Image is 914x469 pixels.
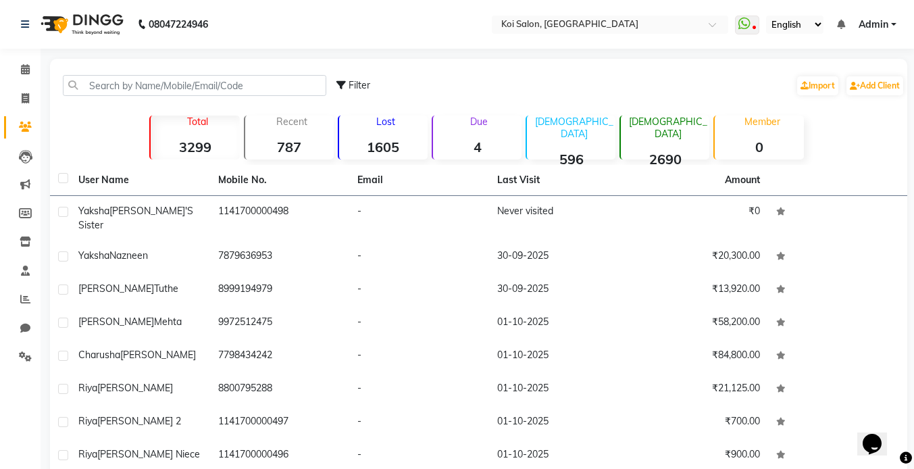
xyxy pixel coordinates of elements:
p: [DEMOGRAPHIC_DATA] [532,116,615,140]
td: Never visited [489,196,629,241]
th: Email [349,165,489,196]
td: - [349,241,489,274]
td: - [349,307,489,340]
input: Search by Name/Mobile/Email/Code [63,75,326,96]
img: logo [34,5,127,43]
span: [PERSON_NAME] [78,282,154,295]
span: [PERSON_NAME] [120,349,196,361]
td: 7798434242 [210,340,350,373]
td: 9972512475 [210,307,350,340]
p: Due [436,116,522,128]
span: [PERSON_NAME] Niece [97,448,200,460]
td: 01-10-2025 [489,406,629,439]
span: Riya [78,382,97,394]
td: 01-10-2025 [489,307,629,340]
iframe: chat widget [857,415,900,455]
span: Admin [859,18,888,32]
td: - [349,274,489,307]
td: ₹13,920.00 [628,274,768,307]
td: ₹700.00 [628,406,768,439]
span: Tuthe [154,282,178,295]
td: 1141700000497 [210,406,350,439]
th: Mobile No. [210,165,350,196]
span: [PERSON_NAME] [78,316,154,328]
strong: 3299 [151,139,239,155]
td: 1141700000498 [210,196,350,241]
span: Riya [78,415,97,427]
span: [PERSON_NAME] 2 [97,415,181,427]
td: 8800795288 [210,373,350,406]
strong: 596 [527,151,615,168]
span: Filter [349,79,370,91]
th: User Name [70,165,210,196]
span: Nazneen [109,249,148,262]
span: Charusha [78,349,120,361]
strong: 4 [433,139,522,155]
span: Riya [78,448,97,460]
strong: 787 [245,139,334,155]
span: Yaksha [78,249,109,262]
span: Mehta [154,316,182,328]
b: 08047224946 [149,5,208,43]
td: - [349,196,489,241]
td: - [349,406,489,439]
td: 7879636953 [210,241,350,274]
span: [PERSON_NAME]'s Sister [78,205,193,231]
strong: 2690 [621,151,709,168]
a: Import [797,76,838,95]
td: 01-10-2025 [489,340,629,373]
strong: 1605 [339,139,428,155]
td: 30-09-2025 [489,241,629,274]
p: [DEMOGRAPHIC_DATA] [626,116,709,140]
td: ₹0 [628,196,768,241]
td: ₹20,300.00 [628,241,768,274]
span: [PERSON_NAME] [97,382,173,394]
td: ₹21,125.00 [628,373,768,406]
p: Total [156,116,239,128]
td: 01-10-2025 [489,373,629,406]
th: Amount [717,165,768,195]
td: ₹84,800.00 [628,340,768,373]
td: - [349,373,489,406]
p: Recent [251,116,334,128]
td: 30-09-2025 [489,274,629,307]
p: Lost [345,116,428,128]
td: 8999194979 [210,274,350,307]
strong: 0 [715,139,803,155]
th: Last Visit [489,165,629,196]
span: Yaksha [78,205,109,217]
a: Add Client [846,76,903,95]
td: - [349,340,489,373]
p: Member [720,116,803,128]
td: ₹58,200.00 [628,307,768,340]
